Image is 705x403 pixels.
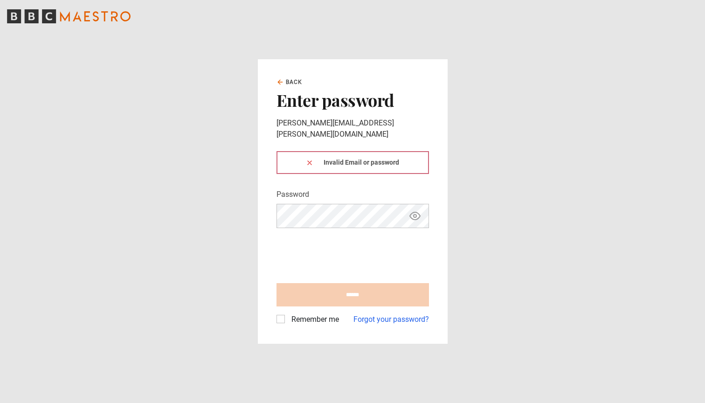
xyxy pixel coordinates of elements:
[276,90,429,110] h2: Enter password
[276,118,429,140] p: [PERSON_NAME][EMAIL_ADDRESS][PERSON_NAME][DOMAIN_NAME]
[276,236,418,272] iframe: reCAPTCHA
[7,9,131,23] svg: BBC Maestro
[276,78,303,86] a: Back
[276,151,429,174] div: Invalid Email or password
[276,189,309,200] label: Password
[407,208,423,224] button: Show password
[288,314,339,325] label: Remember me
[286,78,303,86] span: Back
[353,314,429,325] a: Forgot your password?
